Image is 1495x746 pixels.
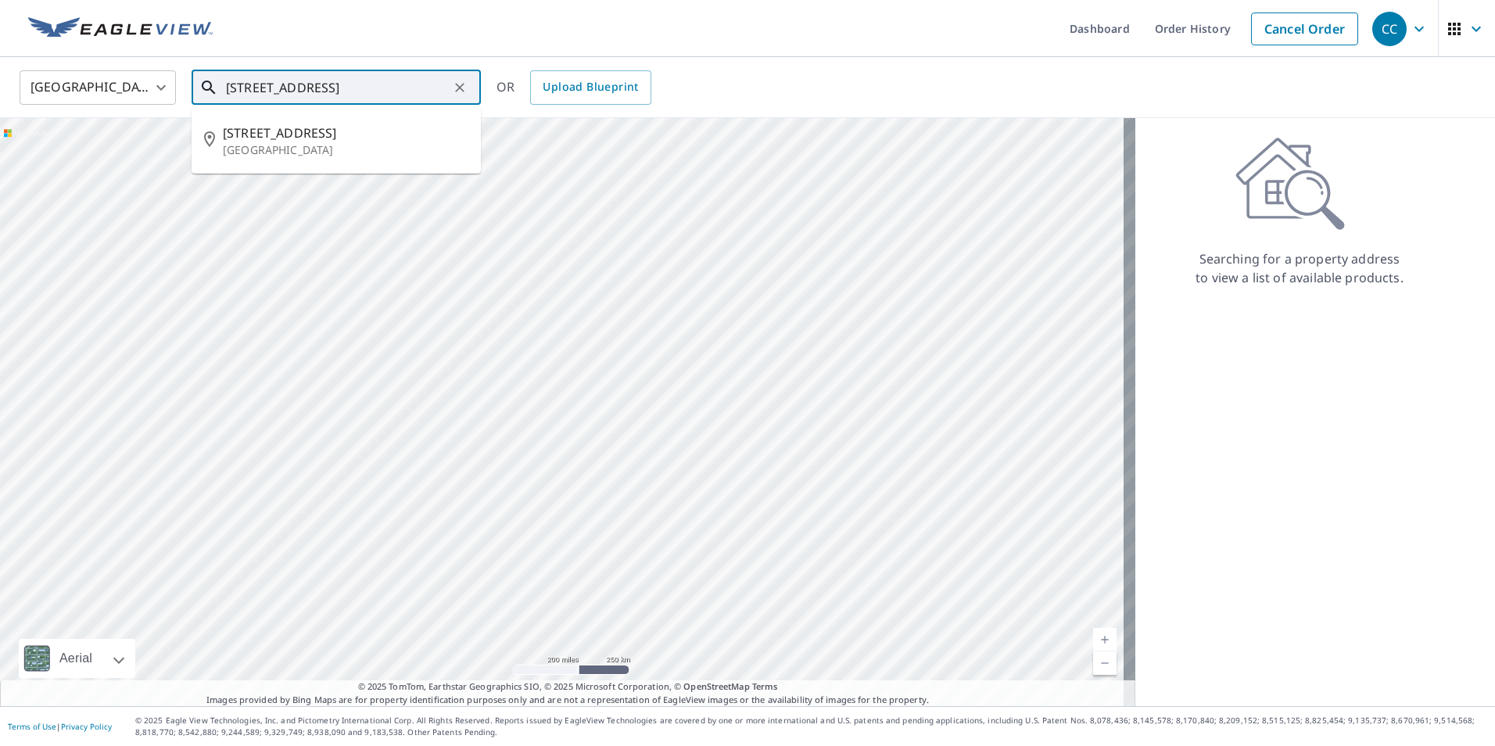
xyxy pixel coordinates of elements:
a: Upload Blueprint [530,70,651,105]
p: | [8,722,112,731]
a: OpenStreetMap [683,680,749,692]
span: © 2025 TomTom, Earthstar Geographics SIO, © 2025 Microsoft Corporation, © [358,680,778,694]
img: EV Logo [28,17,213,41]
p: © 2025 Eagle View Technologies, Inc. and Pictometry International Corp. All Rights Reserved. Repo... [135,715,1487,738]
a: Privacy Policy [61,721,112,732]
a: Terms of Use [8,721,56,732]
input: Search by address or latitude-longitude [226,66,449,109]
p: Searching for a property address to view a list of available products. [1195,249,1404,287]
a: Current Level 5, Zoom Out [1093,651,1117,675]
div: Aerial [55,639,97,678]
span: Upload Blueprint [543,77,638,97]
button: Clear [449,77,471,99]
a: Terms [752,680,778,692]
a: Cancel Order [1251,13,1358,45]
p: [GEOGRAPHIC_DATA] [223,142,468,158]
div: OR [497,70,651,105]
div: Aerial [19,639,135,678]
span: [STREET_ADDRESS] [223,124,468,142]
div: CC [1372,12,1407,46]
a: Current Level 5, Zoom In [1093,628,1117,651]
div: [GEOGRAPHIC_DATA] [20,66,176,109]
